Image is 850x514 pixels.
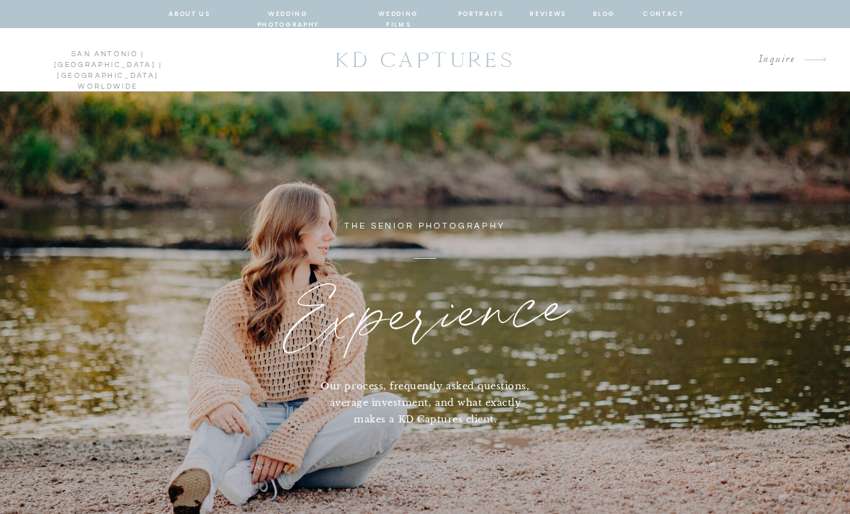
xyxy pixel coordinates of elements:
a: contact [643,8,682,21]
a: wedding films [364,8,431,21]
a: about us [169,8,210,21]
h1: Experience [157,257,693,377]
a: KD CAPTURES [327,40,522,79]
a: wedding photography [236,8,340,21]
a: reviews [529,8,567,21]
a: Inquire [747,50,795,70]
p: Our process, frequently asked questions, average investment, and what exactly makes a KD Captures... [316,378,535,425]
p: the Senior photography [310,218,541,235]
p: san antonio | [GEOGRAPHIC_DATA] | [GEOGRAPHIC_DATA] worldwide [20,50,197,71]
a: blog [591,8,617,21]
a: portraits [457,8,504,21]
